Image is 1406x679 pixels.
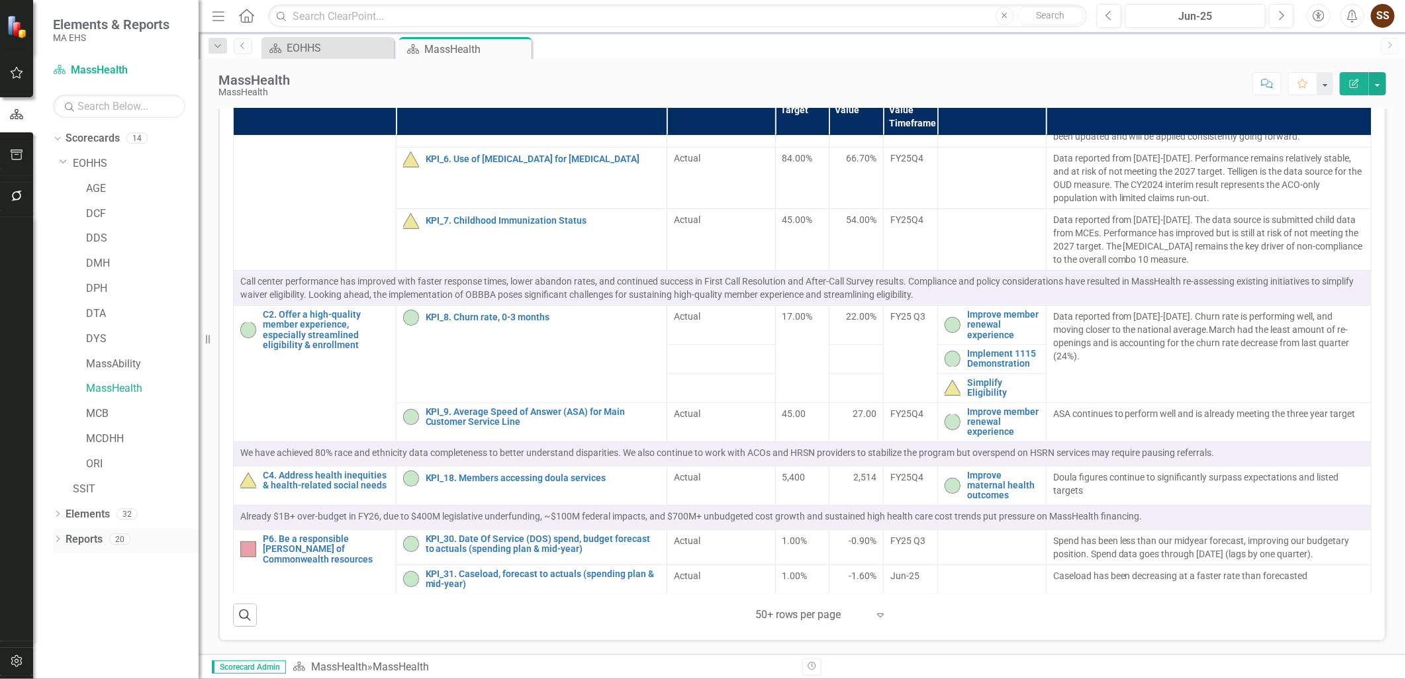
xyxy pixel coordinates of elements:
[73,482,199,497] a: SSIT
[1053,569,1364,582] p: Caseload has been decreasing at a faster rate than forecasted
[426,154,660,164] a: KPI_6. Use of [MEDICAL_DATA] for [MEDICAL_DATA]
[1053,471,1364,497] p: Doula figures continue to significantly surpass expectations and listed targets
[945,317,961,333] img: On-track
[945,380,961,396] img: At-risk
[86,457,199,472] a: ORI
[426,312,660,322] a: KPI_8. Churn rate, 0-3 months
[1036,10,1064,21] span: Search
[403,310,419,326] img: On-track
[829,305,884,344] td: Double-Click to Edit
[86,381,199,396] a: MassHealth
[1046,466,1371,505] td: Double-Click to Edit
[53,95,185,118] input: Search Below...
[846,310,876,323] span: 22.00%
[967,471,1039,501] a: Improve maternal health outcomes
[967,349,1039,369] a: Implement 1115 Demonstration
[829,565,884,594] td: Double-Click to Edit
[212,660,286,674] span: Scorecard Admin
[667,565,775,594] td: Double-Click to Edit
[938,373,1047,402] td: Double-Click to Edit Right Click for Context Menu
[945,351,961,367] img: On-track
[86,431,199,447] a: MCDHH
[53,32,169,43] small: MA EHS
[86,206,199,222] a: DCF
[311,660,367,673] a: MassHealth
[846,213,876,226] span: 54.00%
[1046,529,1371,565] td: Double-Click to Edit
[218,87,290,97] div: MassHealth
[373,660,429,673] div: MassHealth
[890,569,931,582] div: Jun-25
[890,471,931,484] div: FY25Q4
[890,534,931,547] div: FY25 Q3
[396,529,667,565] td: Double-Click to Edit Right Click for Context Menu
[667,466,775,505] td: Double-Click to Edit
[234,505,1372,529] td: Double-Click to Edit
[967,378,1039,398] a: Simplify Eligibility
[265,40,391,56] a: EOHHS
[938,305,1047,344] td: Double-Click to Edit Right Click for Context Menu
[263,471,389,491] a: C4. Address health inequities & health-related social needs
[234,37,397,270] td: Double-Click to Edit Right Click for Context Menu
[667,529,775,565] td: Double-Click to Edit
[7,15,30,38] img: ClearPoint Strategy
[890,213,931,226] div: FY25Q4
[1130,9,1261,24] div: Jun-25
[853,471,876,484] span: 2,514
[426,473,660,483] a: KPI_18. Members accessing doula services
[86,181,199,197] a: AGE
[890,407,931,420] div: FY25Q4
[667,305,775,344] td: Double-Click to Edit
[86,306,199,322] a: DTA
[234,466,397,505] td: Double-Click to Edit Right Click for Context Menu
[1053,407,1364,420] p: ASA continues to perform well and is already meeting the three year target
[426,534,660,555] a: KPI_30. Date Of Service (DOS) spend, budget forecast to actuals (spending plan & mid-year)
[1053,310,1364,363] p: Data reported from [DATE]-[DATE]. Churn rate is performing well, and moving closer to the nationa...
[890,152,931,165] div: FY25Q4
[674,407,769,420] span: Actual
[86,256,199,271] a: DMH
[829,208,884,270] td: Double-Click to Edit
[1046,208,1371,270] td: Double-Click to Edit
[403,409,419,425] img: On-track
[782,153,813,163] span: 84.00%
[73,156,199,171] a: EOHHS
[240,275,1364,301] p: Call center performance has improved with faster response times, lower abandon rates, and continu...
[674,569,769,582] span: Actual
[967,310,1039,340] a: Improve member renewal experience
[426,407,660,428] a: KPI_9. Average Speed of Answer (ASA) for Main Customer Service Line
[782,535,808,546] span: 1.00%
[849,534,876,547] span: -0.90%
[829,402,884,441] td: Double-Click to Edit
[1053,324,1350,361] span: March had the least amount of re-openings and is accounting for the churn rate decrease from last...
[945,478,961,494] img: On-track
[674,471,769,484] span: Actual
[1053,152,1364,204] p: Data reported from [DATE]-[DATE]. Performance remains relatively stable, and at risk of not meeti...
[86,332,199,347] a: DYS
[967,407,1039,437] a: Improve member renewal experience
[782,311,813,322] span: 17.00%
[938,344,1047,373] td: Double-Click to Edit Right Click for Context Menu
[667,208,775,270] td: Double-Click to Edit
[66,532,103,547] a: Reports
[263,310,389,351] a: C2. Offer a high-quality member experience, especially streamlined eligibility & enrollment
[126,133,148,144] div: 14
[426,216,660,226] a: KPI_7. Childhood Immunization Status
[403,213,419,229] img: At-risk
[268,5,1087,28] input: Search ClearPoint...
[86,281,199,296] a: DPH
[1371,4,1395,28] button: SS
[240,446,1364,459] p: We have achieved 80% race and ethnicity data completeness to better understand disparities. We al...
[287,40,391,56] div: EOHHS
[396,466,667,505] td: Double-Click to Edit Right Click for Context Menu
[853,407,876,420] span: 27.00
[403,471,419,486] img: On-track
[938,402,1047,441] td: Double-Click to Edit Right Click for Context Menu
[86,357,199,372] a: MassAbility
[667,402,775,441] td: Double-Click to Edit
[117,508,138,520] div: 32
[263,534,389,565] a: P6. Be a responsible [PERSON_NAME] of Commonwealth resources
[240,541,256,557] img: Off-track
[782,472,806,482] span: 5,400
